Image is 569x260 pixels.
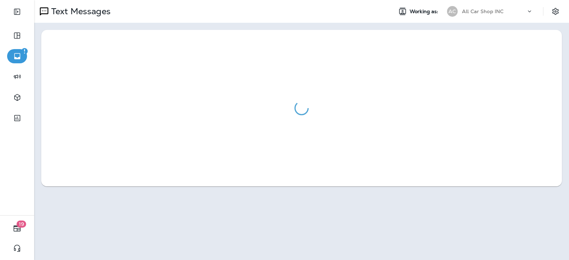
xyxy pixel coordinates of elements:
[410,9,440,15] span: Working as:
[48,6,111,17] p: Text Messages
[7,221,27,235] button: 19
[7,5,27,19] button: Expand Sidebar
[17,221,26,228] span: 19
[462,9,504,14] p: All Car Shop INC
[447,6,458,17] div: AC
[549,5,562,18] button: Settings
